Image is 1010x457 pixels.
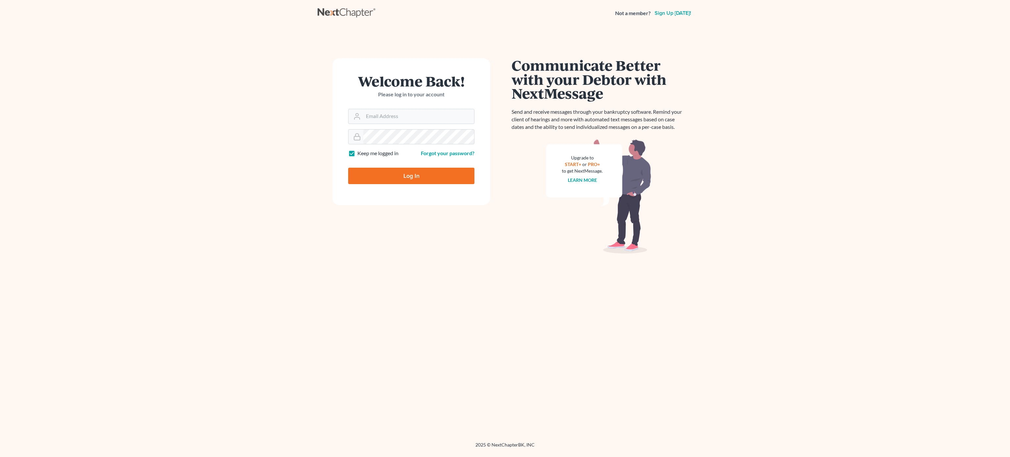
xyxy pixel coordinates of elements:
[562,168,603,174] div: to get NextMessage.
[357,150,398,157] label: Keep me logged in
[318,442,692,453] div: 2025 © NextChapterBK, INC
[512,108,686,131] p: Send and receive messages through your bankruptcy software. Remind your client of hearings and mo...
[363,109,474,124] input: Email Address
[546,139,651,254] img: nextmessage_bg-59042aed3d76b12b5cd301f8e5b87938c9018125f34e5fa2b7a6b67550977c72.svg
[348,168,474,184] input: Log In
[348,91,474,98] p: Please log in to your account
[512,58,686,100] h1: Communicate Better with your Debtor with NextMessage
[653,11,692,16] a: Sign up [DATE]!
[421,150,474,156] a: Forgot your password?
[562,155,603,161] div: Upgrade to
[615,10,651,17] strong: Not a member?
[348,74,474,88] h1: Welcome Back!
[582,161,587,167] span: or
[565,161,581,167] a: START+
[568,177,597,183] a: Learn more
[588,161,600,167] a: PRO+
